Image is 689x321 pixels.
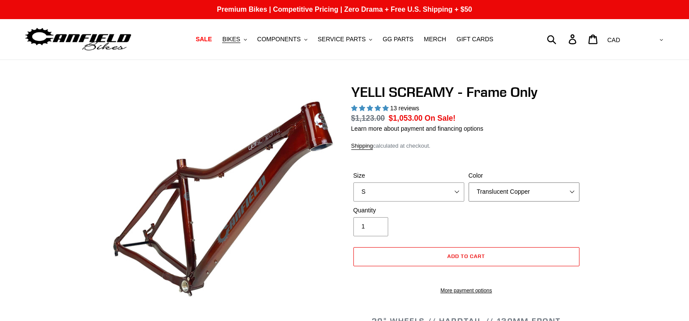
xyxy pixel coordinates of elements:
span: BIKES [222,36,240,43]
span: $1,053.00 [389,114,423,122]
span: 5.00 stars [351,105,390,112]
a: Learn more about payment and financing options [351,125,483,132]
span: SERVICE PARTS [318,36,366,43]
button: SERVICE PARTS [313,33,376,45]
a: MERCH [419,33,450,45]
button: Add to cart [353,247,579,266]
a: SALE [191,33,216,45]
span: MERCH [424,36,446,43]
label: Size [353,171,464,180]
label: Quantity [353,206,464,215]
a: GG PARTS [378,33,418,45]
img: Canfield Bikes [24,26,133,53]
button: COMPONENTS [253,33,312,45]
span: Add to cart [447,253,485,259]
span: SALE [196,36,212,43]
span: GIFT CARDS [456,36,493,43]
span: GG PARTS [383,36,413,43]
div: calculated at checkout. [351,142,582,150]
button: BIKES [218,33,251,45]
h1: YELLI SCREAMY - Frame Only [351,84,582,100]
span: 13 reviews [390,105,419,112]
a: GIFT CARDS [452,33,498,45]
a: More payment options [353,287,579,295]
span: COMPONENTS [257,36,301,43]
label: Color [469,171,579,180]
s: $1,123.00 [351,114,385,122]
a: Shipping [351,142,373,150]
input: Search [552,30,574,49]
span: On Sale! [425,113,456,124]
